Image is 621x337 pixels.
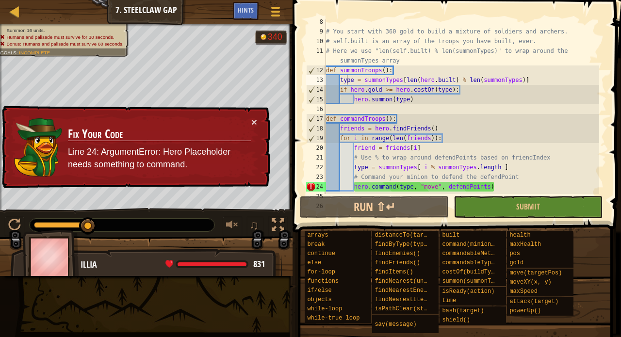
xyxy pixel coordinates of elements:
[268,33,282,42] div: 340
[375,321,416,328] span: say(message)
[509,279,551,286] span: moveXY(x, y)
[375,241,455,248] span: findByType(type, units)
[375,232,438,239] span: distanceTo(target)
[14,117,62,177] img: duck_naria.png
[255,30,287,45] div: Team 'humans' has 340 gold.
[251,117,257,127] button: ×
[307,85,326,95] div: 14
[307,250,335,257] span: continue
[375,278,438,285] span: findNearest(units)
[6,34,114,40] span: Humans and palisade must survive for 30 seconds.
[375,269,413,275] span: findItems()
[307,278,339,285] span: functions
[442,288,494,295] span: isReady(action)
[306,153,326,162] div: 21
[509,307,541,314] span: powerUp()
[16,50,19,55] span: :
[509,250,520,257] span: pos
[223,216,242,236] button: Adjust volume
[509,232,530,239] span: health
[19,50,50,55] span: Incomplete
[454,196,603,218] button: Submit
[307,305,342,312] span: while-loop
[306,36,326,46] div: 10
[306,75,326,85] div: 13
[375,259,420,266] span: findFriends()
[306,104,326,114] div: 16
[442,259,498,266] span: commandableTypes
[6,41,123,47] span: Bonus: Humans and palisade must survive 60 seconds.
[307,315,360,321] span: while-true loop
[509,270,562,276] span: move(targetPos)
[442,269,501,275] span: costOf(buildType)
[442,232,459,239] span: built
[307,95,326,104] div: 15
[68,146,251,171] p: Line 24: ArgumentError: Hero Placeholder needs something to command.
[165,260,265,269] div: health: 831 / 831
[238,5,254,15] span: Hints
[307,65,326,75] div: 12
[442,250,505,257] span: commandableMethods
[375,305,455,312] span: isPathClear(start, end)
[306,192,326,201] div: 25
[307,232,328,239] span: arrays
[81,258,272,271] div: Illia
[307,287,331,294] span: if/else
[306,46,326,65] div: 11
[253,258,265,270] span: 831
[509,259,523,266] span: gold
[306,172,326,182] div: 23
[307,114,326,124] div: 17
[307,269,335,275] span: for-loop
[263,2,288,25] button: Show game menu
[5,216,24,236] button: ⌘ + P: Play
[307,296,331,303] span: objects
[442,241,564,248] span: command(minion, method, arg1, arg2)
[375,287,438,294] span: findNearestEnemy()
[442,297,456,304] span: time
[249,218,259,232] span: ♫
[306,143,326,153] div: 20
[442,278,505,285] span: summon(summonType)
[23,230,79,284] img: thang_avatar_frame.png
[306,162,326,172] div: 22
[375,296,434,303] span: findNearestItem()
[300,196,449,218] button: Run ⇧↵
[509,298,558,305] span: attack(target)
[306,17,326,27] div: 8
[516,201,540,212] span: Submit
[247,216,263,236] button: ♫
[509,241,541,248] span: maxHealth
[442,307,484,314] span: bash(target)
[442,317,470,323] span: shield()
[375,250,420,257] span: findEnemies()
[307,241,325,248] span: break
[268,216,288,236] button: Toggle fullscreen
[306,182,326,192] div: 24
[307,124,326,133] div: 18
[307,133,326,143] div: 19
[307,259,321,266] span: else
[509,288,538,295] span: maxSpeed
[68,128,251,141] h3: Fix Your Code
[6,28,45,33] span: Summon 16 units.
[306,27,326,36] div: 9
